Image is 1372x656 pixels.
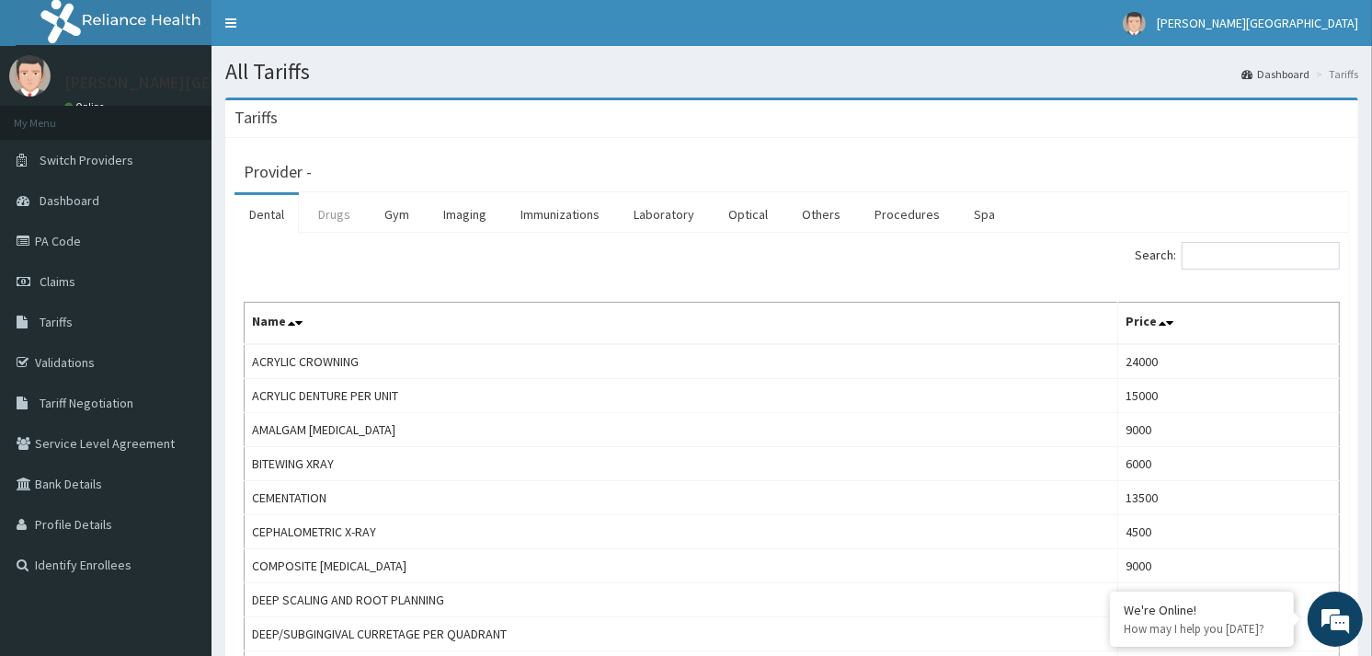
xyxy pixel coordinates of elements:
td: COMPOSITE [MEDICAL_DATA] [245,549,1118,583]
span: Tariffs [40,314,73,330]
th: Name [245,303,1118,345]
span: Switch Providers [40,152,133,168]
span: Tariff Negotiation [40,395,133,411]
td: 15000 [1117,379,1339,413]
img: User Image [9,55,51,97]
a: Imaging [429,195,501,234]
td: 13500 [1117,481,1339,515]
a: Others [787,195,855,234]
td: 9000 [1117,413,1339,447]
a: Online [64,100,109,113]
td: DEEP SCALING AND ROOT PLANNING [245,583,1118,617]
a: Dashboard [1241,66,1309,82]
a: Dental [234,195,299,234]
span: [PERSON_NAME][GEOGRAPHIC_DATA] [1157,15,1358,31]
span: Dashboard [40,192,99,209]
td: DEEP/SUBGINGIVAL CURRETAGE PER QUADRANT [245,617,1118,651]
h3: Provider - [244,164,312,180]
td: CEPHALOMETRIC X-RAY [245,515,1118,549]
th: Price [1117,303,1339,345]
input: Search: [1182,242,1340,270]
p: How may I help you today? [1124,621,1280,637]
a: Procedures [860,195,955,234]
h1: All Tariffs [225,60,1358,84]
td: CEMENTATION [245,481,1118,515]
div: We're Online! [1124,602,1280,618]
a: Optical [714,195,783,234]
td: 9000 [1117,549,1339,583]
td: 4500 [1117,515,1339,549]
a: Drugs [303,195,365,234]
td: 21000 [1117,583,1339,617]
a: Spa [959,195,1010,234]
span: Claims [40,273,75,290]
td: AMALGAM [MEDICAL_DATA] [245,413,1118,447]
label: Search: [1135,242,1340,270]
td: 24000 [1117,344,1339,379]
td: ACRYLIC DENTURE PER UNIT [245,379,1118,413]
li: Tariffs [1311,66,1358,82]
img: User Image [1123,12,1146,35]
a: Immunizations [506,195,614,234]
td: ACRYLIC CROWNING [245,344,1118,379]
p: [PERSON_NAME][GEOGRAPHIC_DATA] [64,75,337,91]
h3: Tariffs [234,109,278,126]
td: 6000 [1117,447,1339,481]
a: Gym [370,195,424,234]
td: BITEWING XRAY [245,447,1118,481]
a: Laboratory [619,195,709,234]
